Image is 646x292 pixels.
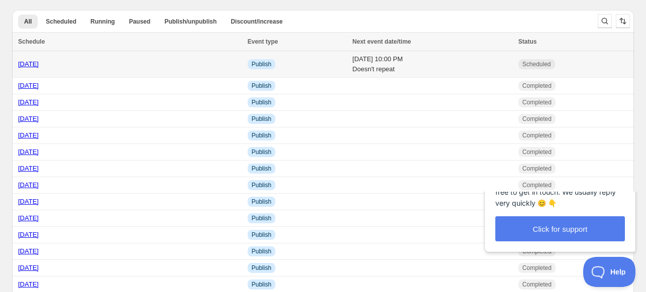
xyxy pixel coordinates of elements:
span: Completed [522,264,552,272]
span: Completed [522,181,552,189]
a: [DATE] [18,148,39,156]
span: Publish [252,82,271,90]
a: [DATE] [18,165,39,172]
span: Completed [522,148,552,156]
span: Scheduled [46,18,76,26]
a: [DATE] [18,198,39,205]
span: Publish [252,231,271,239]
span: Completed [522,82,552,90]
span: Paused [129,18,151,26]
button: Search and filter results [598,14,612,28]
span: Status [518,38,537,45]
span: Publish [252,264,271,272]
td: [DATE] 10:00 PM Doesn't repeat [350,51,515,78]
span: Completed [522,115,552,123]
span: Publish [252,165,271,173]
a: [DATE] [18,280,39,288]
a: [DATE] [18,181,39,189]
span: Publish [252,98,271,106]
span: All [24,18,32,26]
span: Discount/increase [231,18,282,26]
span: Next event date/time [353,38,411,45]
span: Publish [252,115,271,123]
span: Publish [252,148,271,156]
span: Publish [252,280,271,288]
span: Completed [522,131,552,139]
iframe: Help Scout Beacon - Open [583,257,636,287]
a: [DATE] [18,264,39,271]
a: [DATE] [18,98,39,106]
span: Publish [252,214,271,222]
a: [DATE] [18,82,39,89]
span: Running [90,18,115,26]
a: [DATE] [18,115,39,122]
span: Publish [252,181,271,189]
button: Sort the results [616,14,630,28]
span: Schedule [18,38,45,45]
span: Publish/unpublish [164,18,217,26]
span: Completed [522,165,552,173]
a: [DATE] [18,247,39,255]
span: Publish [252,198,271,206]
a: [DATE] [18,131,39,139]
span: Scheduled [522,60,551,68]
span: Event type [248,38,278,45]
a: [DATE] [18,231,39,238]
a: [DATE] [18,60,39,68]
a: [DATE] [18,214,39,222]
iframe: Help Scout Beacon - Messages and Notifications [480,192,641,257]
span: Publish [252,247,271,255]
span: Publish [252,131,271,139]
span: Completed [522,280,552,288]
span: Publish [252,60,271,68]
span: Completed [522,98,552,106]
